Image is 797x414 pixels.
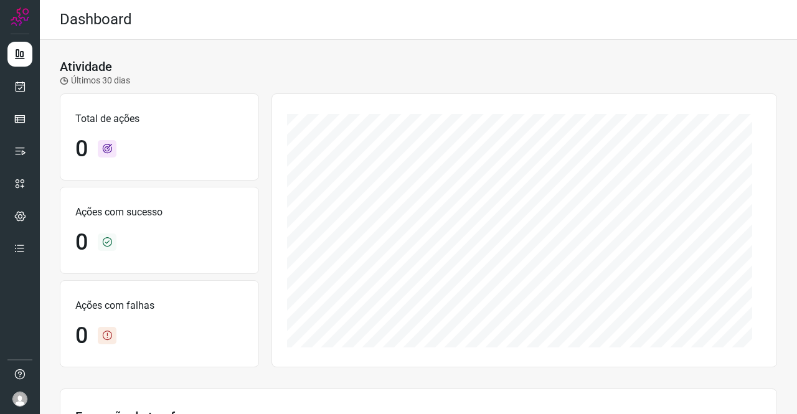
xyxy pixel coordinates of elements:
p: Total de ações [75,111,243,126]
img: Logo [11,7,29,26]
h1: 0 [75,136,88,162]
h1: 0 [75,229,88,256]
h2: Dashboard [60,11,132,29]
p: Ações com falhas [75,298,243,313]
h1: 0 [75,322,88,349]
p: Últimos 30 dias [60,74,130,87]
p: Ações com sucesso [75,205,243,220]
h3: Atividade [60,59,112,74]
img: avatar-user-boy.jpg [12,392,27,407]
